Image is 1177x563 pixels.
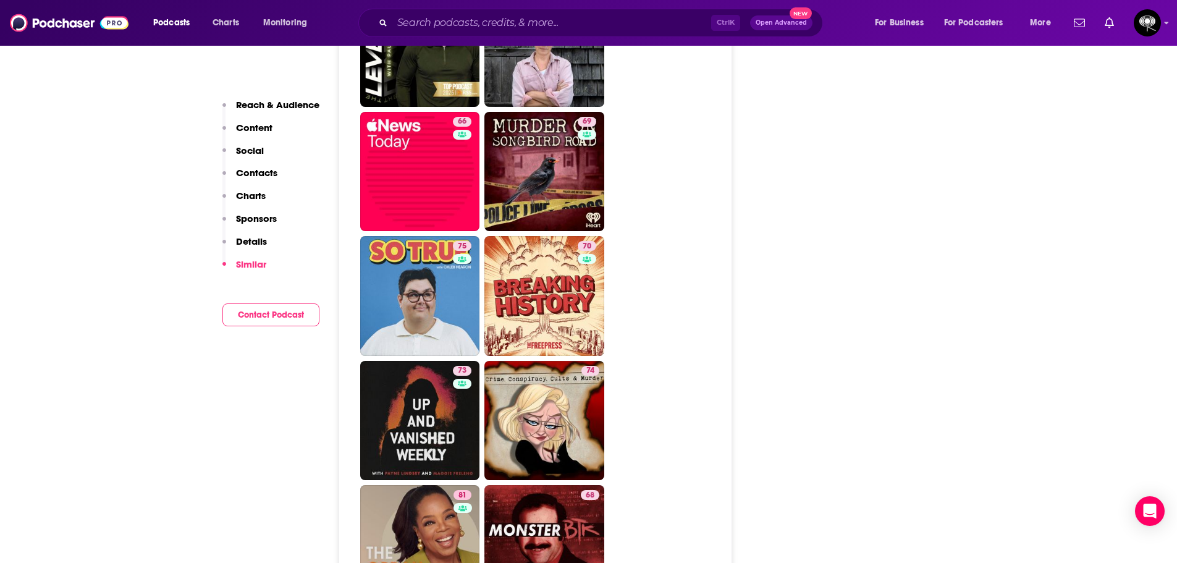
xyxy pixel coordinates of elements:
[756,20,807,26] span: Open Advanced
[453,117,471,127] a: 66
[484,236,604,356] a: 70
[578,241,596,251] a: 70
[236,145,264,156] p: Social
[222,145,264,167] button: Social
[222,122,272,145] button: Content
[222,99,319,122] button: Reach & Audience
[1134,9,1161,36] img: User Profile
[360,112,480,232] a: 66
[458,240,466,253] span: 75
[236,235,267,247] p: Details
[370,9,835,37] div: Search podcasts, credits, & more...
[936,13,1021,33] button: open menu
[205,13,247,33] a: Charts
[10,11,129,35] img: Podchaser - Follow, Share and Rate Podcasts
[236,99,319,111] p: Reach & Audience
[392,13,711,33] input: Search podcasts, credits, & more...
[583,116,591,128] span: 69
[1134,9,1161,36] span: Logged in as columbiapub
[222,167,277,190] button: Contacts
[944,14,1003,32] span: For Podcasters
[866,13,939,33] button: open menu
[458,116,466,128] span: 66
[222,303,319,326] button: Contact Podcast
[263,14,307,32] span: Monitoring
[875,14,924,32] span: For Business
[586,489,594,502] span: 68
[236,258,266,270] p: Similar
[222,258,266,281] button: Similar
[1135,496,1165,526] div: Open Intercom Messenger
[790,7,812,19] span: New
[145,13,206,33] button: open menu
[153,14,190,32] span: Podcasts
[222,213,277,235] button: Sponsors
[236,190,266,201] p: Charts
[222,190,266,213] button: Charts
[458,365,466,377] span: 73
[711,15,740,31] span: Ctrl K
[583,240,591,253] span: 70
[360,236,480,356] a: 75
[586,365,594,377] span: 74
[255,13,323,33] button: open menu
[236,167,277,179] p: Contacts
[1030,14,1051,32] span: More
[453,241,471,251] a: 75
[236,122,272,133] p: Content
[222,235,267,258] button: Details
[581,366,599,376] a: 74
[360,361,480,481] a: 73
[1021,13,1066,33] button: open menu
[1100,12,1119,33] a: Show notifications dropdown
[484,361,604,481] a: 74
[578,117,596,127] a: 69
[1069,12,1090,33] a: Show notifications dropdown
[453,366,471,376] a: 73
[236,213,277,224] p: Sponsors
[213,14,239,32] span: Charts
[1134,9,1161,36] button: Show profile menu
[458,489,466,502] span: 81
[750,15,812,30] button: Open AdvancedNew
[581,490,599,500] a: 68
[484,112,604,232] a: 69
[454,490,471,500] a: 81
